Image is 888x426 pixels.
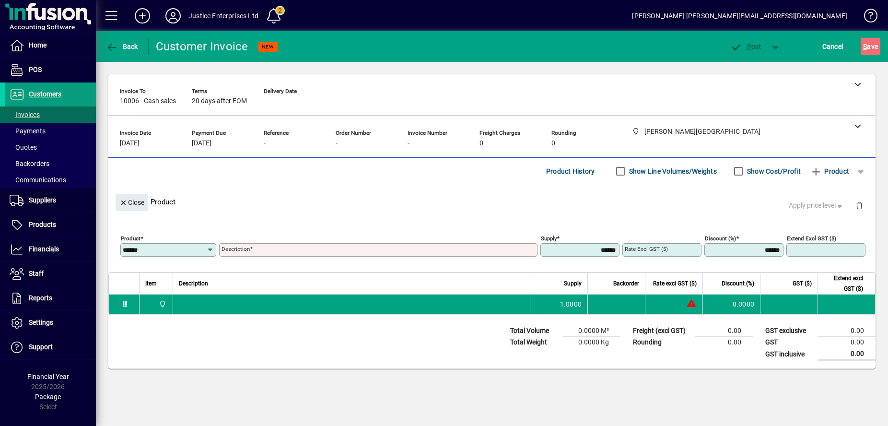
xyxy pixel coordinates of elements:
[479,140,483,147] span: 0
[127,7,158,24] button: Add
[563,337,620,348] td: 0.0000 Kg
[627,166,717,176] label: Show Line Volumes/Weights
[760,325,818,337] td: GST exclusive
[745,166,801,176] label: Show Cost/Profit
[5,237,96,261] a: Financials
[262,44,274,50] span: NEW
[104,38,140,55] button: Back
[818,348,876,360] td: 0.00
[564,278,582,289] span: Supply
[722,278,754,289] span: Discount (%)
[29,319,53,326] span: Settings
[760,337,818,348] td: GST
[818,325,876,337] td: 0.00
[725,38,766,55] button: Post
[106,43,138,50] span: Back
[121,235,140,242] mat-label: Product
[695,337,753,348] td: 0.00
[560,299,582,309] span: 1.0000
[145,278,157,289] span: Item
[192,97,247,105] span: 20 days after EOM
[5,189,96,213] a: Suppliers
[5,106,96,123] a: Invoices
[848,194,871,217] button: Delete
[632,8,847,24] div: [PERSON_NAME] [PERSON_NAME][EMAIL_ADDRESS][DOMAIN_NAME]
[747,43,751,50] span: P
[29,270,44,277] span: Staff
[5,123,96,139] a: Payments
[156,299,167,309] span: henderson warehouse
[863,43,867,50] span: S
[546,164,595,179] span: Product History
[96,38,149,55] app-page-header-button: Back
[264,140,266,147] span: -
[5,58,96,82] a: POS
[188,8,258,24] div: Justice Enterprises Ltd
[179,278,208,289] span: Description
[785,197,848,214] button: Apply price level
[789,201,844,211] span: Apply price level
[818,337,876,348] td: 0.00
[113,198,151,206] app-page-header-button: Close
[5,155,96,172] a: Backorders
[863,39,878,54] span: ave
[5,311,96,335] a: Settings
[541,235,557,242] mat-label: Supply
[5,139,96,155] a: Quotes
[120,140,140,147] span: [DATE]
[10,143,37,151] span: Quotes
[653,278,697,289] span: Rate excl GST ($)
[730,43,761,50] span: ost
[10,111,40,118] span: Invoices
[820,38,846,55] button: Cancel
[628,337,695,348] td: Rounding
[848,201,871,210] app-page-header-button: Delete
[857,2,876,33] a: Knowledge Base
[5,335,96,359] a: Support
[116,194,148,211] button: Close
[10,127,46,135] span: Payments
[705,235,736,242] mat-label: Discount (%)
[264,97,266,105] span: -
[793,278,812,289] span: GST ($)
[5,213,96,237] a: Products
[29,221,56,228] span: Products
[542,163,599,180] button: Product History
[108,184,876,219] div: Product
[5,172,96,188] a: Communications
[760,348,818,360] td: GST inclusive
[29,196,56,204] span: Suppliers
[824,273,863,294] span: Extend excl GST ($)
[35,393,61,401] span: Package
[702,295,760,314] td: 0.0000
[563,325,620,337] td: 0.0000 M³
[861,38,880,55] button: Save
[613,278,639,289] span: Backorder
[222,246,250,252] mat-label: Description
[628,325,695,337] td: Freight (excl GST)
[27,373,69,380] span: Financial Year
[5,34,96,58] a: Home
[29,66,42,73] span: POS
[29,90,61,98] span: Customers
[408,140,409,147] span: -
[10,160,49,167] span: Backorders
[695,325,753,337] td: 0.00
[787,235,836,242] mat-label: Extend excl GST ($)
[505,337,563,348] td: Total Weight
[822,39,843,54] span: Cancel
[29,41,47,49] span: Home
[29,245,59,253] span: Financials
[29,294,52,302] span: Reports
[10,176,66,184] span: Communications
[192,140,211,147] span: [DATE]
[551,140,555,147] span: 0
[336,140,338,147] span: -
[29,343,53,351] span: Support
[5,286,96,310] a: Reports
[156,39,248,54] div: Customer Invoice
[505,325,563,337] td: Total Volume
[625,246,668,252] mat-label: Rate excl GST ($)
[158,7,188,24] button: Profile
[119,195,144,211] span: Close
